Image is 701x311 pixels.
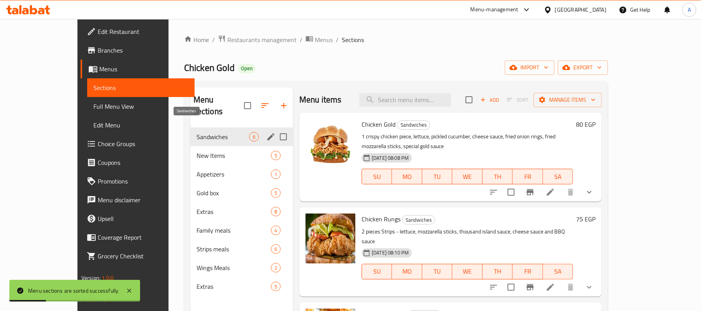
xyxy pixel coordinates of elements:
[249,133,258,141] span: 6
[455,171,479,182] span: WE
[359,93,451,107] input: search
[190,258,293,277] div: Wings Meals2
[184,59,235,76] span: Chicken Gold
[422,169,452,184] button: TU
[395,171,419,182] span: MO
[511,63,548,72] span: import
[397,120,430,130] div: Sandwiches
[546,283,555,292] a: Edit menu item
[369,249,412,256] span: [DATE] 08:10 PM
[197,151,271,160] span: New Items
[271,170,281,179] div: items
[688,5,691,14] span: A
[98,139,188,148] span: Choice Groups
[190,221,293,240] div: Family meals4
[271,264,280,272] span: 2
[197,263,271,272] span: Wings Meals
[516,171,539,182] span: FR
[227,35,297,44] span: Restaurants management
[452,264,482,279] button: WE
[306,214,355,263] img: Chicken Rungs
[238,65,256,72] span: Open
[93,120,188,130] span: Edit Menu
[81,191,195,209] a: Menu disclaimer
[576,214,596,224] h6: 75 EGP
[461,92,477,108] span: Select section
[102,273,114,283] span: 1.0.0
[477,94,502,106] button: Add
[483,169,513,184] button: TH
[484,183,503,201] button: sort-choices
[271,244,281,254] div: items
[190,146,293,165] div: New Items5
[93,102,188,111] span: Full Menu View
[197,244,271,254] span: Strips meals
[197,188,271,198] span: Gold box
[392,169,422,184] button: MO
[546,171,570,182] span: SA
[479,95,500,104] span: Add
[546,187,555,197] a: Edit menu item
[98,158,188,167] span: Coupons
[81,247,195,265] a: Grocery Checklist
[484,278,503,297] button: sort-choices
[87,97,195,116] a: Full Menu View
[271,226,281,235] div: items
[190,240,293,258] div: Strips meals6
[271,171,280,178] span: 1
[93,83,188,92] span: Sections
[98,233,188,242] span: Coverage Report
[402,216,435,224] span: Sandwiches
[555,5,606,14] div: [GEOGRAPHIC_DATA]
[271,208,280,216] span: 8
[505,60,555,75] button: import
[190,127,293,146] div: Sandwiches6edit
[197,207,271,216] span: Extras
[81,228,195,247] a: Coverage Report
[271,207,281,216] div: items
[521,183,539,201] button: Branch-specific-item
[513,169,543,184] button: FR
[540,95,596,105] span: Manage items
[190,184,293,202] div: Gold box5
[190,124,293,299] nav: Menu sections
[218,35,297,45] a: Restaurants management
[513,264,543,279] button: FR
[585,187,594,197] svg: Show Choices
[521,278,539,297] button: Branch-specific-item
[81,273,100,283] span: Version:
[576,119,596,130] h6: 80 EGP
[365,266,389,277] span: SU
[397,120,430,129] span: Sandwiches
[98,214,188,223] span: Upsell
[81,22,195,41] a: Edit Restaurant
[362,213,401,225] span: Chicken Rungs
[362,118,395,130] span: Chicken Gold
[546,266,570,277] span: SA
[271,227,280,234] span: 4
[585,283,594,292] svg: Show Choices
[455,266,479,277] span: WE
[300,35,302,44] li: /
[502,94,534,106] span: Select section first
[452,169,482,184] button: WE
[558,60,608,75] button: export
[81,41,195,60] a: Branches
[534,93,602,107] button: Manage items
[190,165,293,184] div: Appetizers1
[87,78,195,97] a: Sections
[190,202,293,221] div: Extras8
[395,266,419,277] span: MO
[425,171,449,182] span: TU
[81,209,195,228] a: Upsell
[81,153,195,172] a: Coupons
[81,134,195,153] a: Choice Groups
[369,154,412,162] span: [DATE] 08:08 PM
[238,64,256,73] div: Open
[197,226,271,235] span: Family meals
[99,64,188,74] span: Menus
[342,35,364,44] span: Sections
